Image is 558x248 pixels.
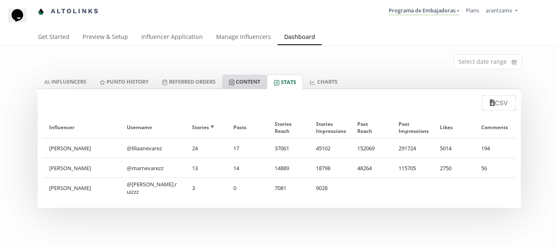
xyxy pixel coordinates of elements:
div: 18798 [309,158,351,178]
a: Referred Orders [155,75,222,89]
div: Likes [440,117,468,138]
div: [PERSON_NAME] [43,138,121,158]
div: Stories Impressions [316,117,344,138]
div: 291724 [392,138,433,158]
div: 152069 [351,138,392,158]
div: Post Impressions [399,117,427,138]
div: 56 [475,158,516,178]
a: Altolinks [38,5,100,18]
a: arantzamx [486,7,517,16]
div: @ marnevarezz [120,158,185,178]
div: 5014 [433,138,475,158]
a: CHARTS [303,75,344,89]
div: 14889 [268,158,309,178]
div: [PERSON_NAME] [43,158,121,178]
a: Content [222,75,267,89]
div: Stories Reach [275,117,303,138]
div: 48264 [351,158,392,178]
div: 194 [475,138,516,158]
img: favicon-32x32.png [38,8,44,15]
button: CSV [482,95,515,111]
span: arantzamx [486,7,512,14]
div: 2750 [433,158,475,178]
svg: calendar [512,58,517,66]
a: Get Started [31,29,76,46]
div: 9028 [309,178,351,198]
div: @ liliaanevarez [120,138,185,158]
a: Programa de Embajadoras [389,7,459,16]
a: Manage Influencers [209,29,278,46]
div: 13 [185,158,227,178]
a: Stats [267,75,303,89]
div: 3 [185,178,227,198]
a: Influencer Application [135,29,209,46]
div: Comments [481,117,509,138]
a: Preview & Setup [76,29,135,46]
div: 7081 [268,178,309,198]
div: Post Reach [357,117,385,138]
div: [PERSON_NAME] [43,178,121,198]
a: Punto HISTORY [93,75,155,89]
a: INFLUENCERS [38,75,93,89]
div: 45102 [309,138,351,158]
div: 37061 [268,138,309,158]
div: 0 [227,178,268,198]
div: 24 [185,138,227,158]
a: Plans [466,7,479,14]
a: Dashboard [278,29,322,46]
div: Posts [233,117,261,138]
div: @ [PERSON_NAME].ruizzz [120,178,185,198]
iframe: chat widget [8,8,35,33]
div: Username [127,117,178,138]
div: 115705 [392,158,433,178]
span: ▲ [209,123,216,132]
div: Influencer [49,117,114,138]
div: Stories [192,117,220,138]
div: 17 [227,138,268,158]
div: 14 [227,158,268,178]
